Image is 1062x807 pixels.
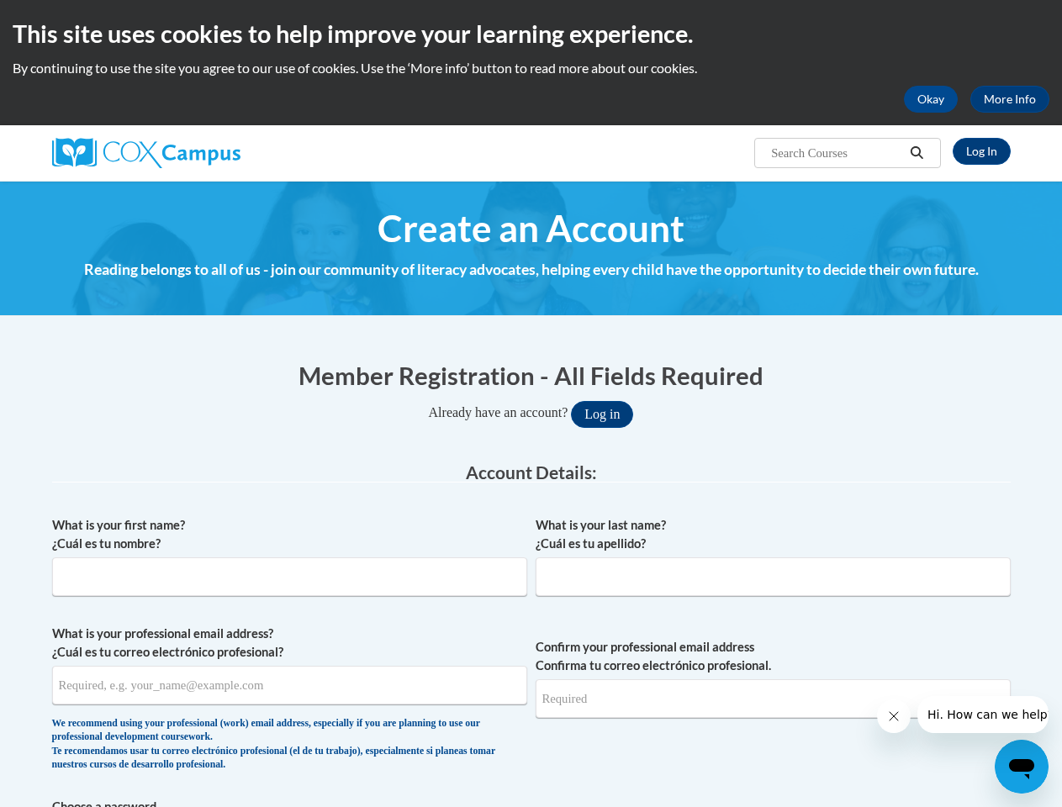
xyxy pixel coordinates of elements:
[52,625,527,662] label: What is your professional email address? ¿Cuál es tu correo electrónico profesional?
[953,138,1011,165] a: Log In
[13,59,1049,77] p: By continuing to use the site you agree to our use of cookies. Use the ‘More info’ button to read...
[52,138,240,168] img: Cox Campus
[904,143,929,163] button: Search
[769,143,904,163] input: Search Courses
[917,696,1049,733] iframe: Message from company
[536,557,1011,596] input: Metadata input
[970,86,1049,113] a: More Info
[52,358,1011,393] h1: Member Registration - All Fields Required
[52,717,527,773] div: We recommend using your professional (work) email address, especially if you are planning to use ...
[536,679,1011,718] input: Required
[429,405,568,419] span: Already have an account?
[13,17,1049,50] h2: This site uses cookies to help improve your learning experience.
[10,12,136,25] span: Hi. How can we help?
[995,740,1049,794] iframe: Button to launch messaging window
[571,401,633,428] button: Log in
[52,516,527,553] label: What is your first name? ¿Cuál es tu nombre?
[904,86,958,113] button: Okay
[52,259,1011,281] h4: Reading belongs to all of us - join our community of literacy advocates, helping every child have...
[536,516,1011,553] label: What is your last name? ¿Cuál es tu apellido?
[378,206,684,251] span: Create an Account
[466,462,597,483] span: Account Details:
[536,638,1011,675] label: Confirm your professional email address Confirma tu correo electrónico profesional.
[52,557,527,596] input: Metadata input
[52,666,527,704] input: Metadata input
[877,699,911,733] iframe: Close message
